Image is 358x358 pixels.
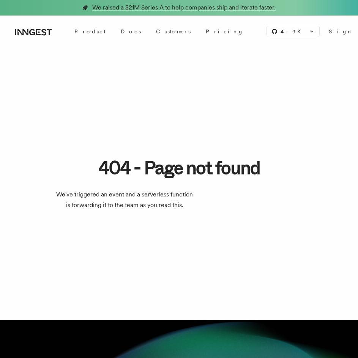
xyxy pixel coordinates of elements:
h1: 404 - Page not found [15,157,343,179]
span: We raised a $21M Series A to help companies ship and iterate faster. [92,3,276,12]
span: 4.9 K [281,28,306,35]
a: Docs [113,25,148,38]
p: We've triggered an event and a serverless function is forwarding it to the team as you read this. [15,189,234,210]
div: Product [67,25,113,38]
a: Pricing [198,25,251,38]
a: Customers [148,25,198,38]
